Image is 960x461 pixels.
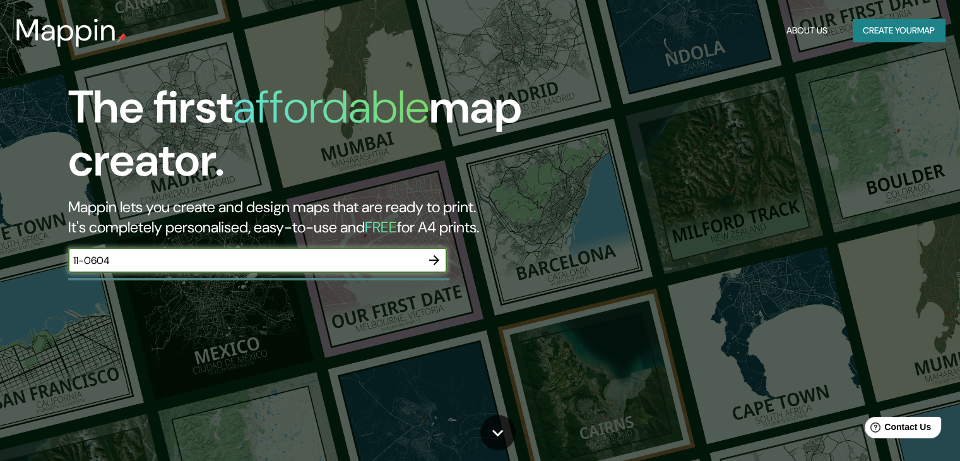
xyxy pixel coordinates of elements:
[68,197,548,237] h2: Mappin lets you create and design maps that are ready to print. It's completely personalised, eas...
[781,19,833,42] button: About Us
[68,253,422,268] input: Choose your favourite place
[15,13,117,48] h3: Mappin
[68,81,548,197] h1: The first map creator.
[848,412,946,447] iframe: Help widget launcher
[117,33,127,43] img: mappin-pin
[233,78,429,136] h1: affordable
[365,217,397,237] h5: FREE
[853,19,945,42] button: Create yourmap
